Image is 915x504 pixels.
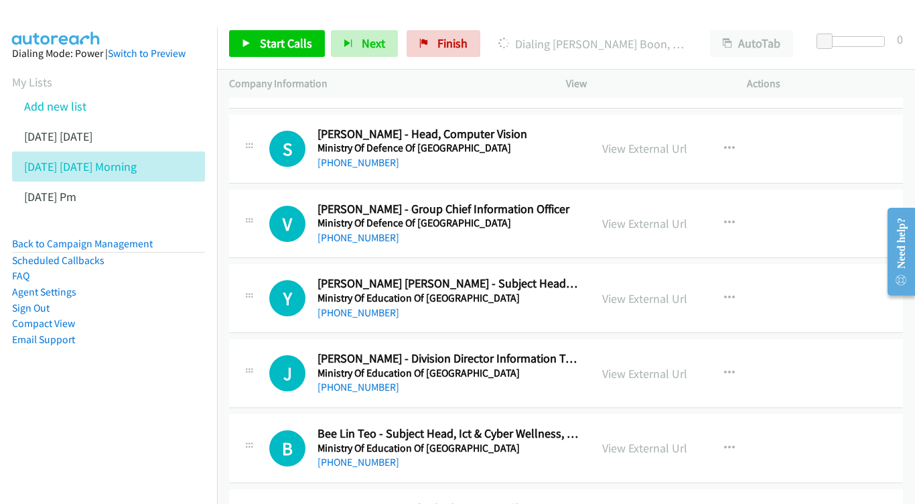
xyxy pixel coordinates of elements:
[229,76,542,92] p: Company Information
[318,426,578,442] h2: Bee Lin Teo - Subject Head, Ict & Cyber Wellness, [GEOGRAPHIC_DATA], Moe
[602,141,687,156] a: View External Url
[229,30,325,57] a: Start Calls
[269,206,305,242] h1: V
[269,355,305,391] h1: J
[12,46,205,62] div: Dialing Mode: Power |
[823,36,885,47] div: Delay between calls (in seconds)
[498,35,686,53] p: Dialing [PERSON_NAME] Boon, Crest, Cisa, Cissp,Pmp, Itil, Ccna, Chfi, Mcse - Avp, It Audit
[602,440,687,456] a: View External Url
[24,129,92,144] a: [DATE] [DATE]
[331,30,398,57] button: Next
[12,254,104,267] a: Scheduled Callbacks
[747,76,904,92] p: Actions
[269,430,305,466] h1: B
[710,30,793,57] button: AutoTab
[318,456,399,468] a: [PHONE_NUMBER]
[318,231,399,244] a: [PHONE_NUMBER]
[108,47,186,60] a: Switch to Preview
[24,99,86,114] a: Add new list
[12,302,50,314] a: Sign Out
[318,292,578,305] h5: Ministry Of Education Of [GEOGRAPHIC_DATA]
[269,430,305,466] div: The call is yet to be attempted
[318,127,578,142] h2: [PERSON_NAME] - Head, Computer Vision
[566,76,723,92] p: View
[897,30,903,48] div: 0
[318,276,578,292] h2: [PERSON_NAME] [PERSON_NAME] - Subject Head Of Ict
[269,280,305,316] h1: Y
[269,280,305,316] div: The call is yet to be attempted
[269,355,305,391] div: The call is yet to be attempted
[876,198,915,305] iframe: Resource Center
[437,36,468,51] span: Finish
[24,159,137,174] a: [DATE] [DATE] Morning
[318,141,578,155] h5: Ministry Of Defence Of [GEOGRAPHIC_DATA]
[318,216,578,230] h5: Ministry Of Defence Of [GEOGRAPHIC_DATA]
[362,36,385,51] span: Next
[318,306,399,319] a: [PHONE_NUMBER]
[318,351,578,367] h2: [PERSON_NAME] - Division Director Information Technology / Chief Information Officer
[12,286,76,298] a: Agent Settings
[260,36,312,51] span: Start Calls
[12,269,29,282] a: FAQ
[318,442,578,455] h5: Ministry Of Education Of [GEOGRAPHIC_DATA]
[269,206,305,242] div: The call is yet to be attempted
[318,156,399,169] a: [PHONE_NUMBER]
[12,237,153,250] a: Back to Campaign Management
[269,131,305,167] h1: S
[24,189,76,204] a: [DATE] Pm
[12,333,75,346] a: Email Support
[602,366,687,381] a: View External Url
[12,74,52,90] a: My Lists
[602,291,687,306] a: View External Url
[602,216,687,231] a: View External Url
[407,30,480,57] a: Finish
[12,317,75,330] a: Compact View
[318,367,578,380] h5: Ministry Of Education Of [GEOGRAPHIC_DATA]
[318,202,578,217] h2: [PERSON_NAME] - Group Chief Information Officer
[318,381,399,393] a: [PHONE_NUMBER]
[269,131,305,167] div: The call is yet to be attempted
